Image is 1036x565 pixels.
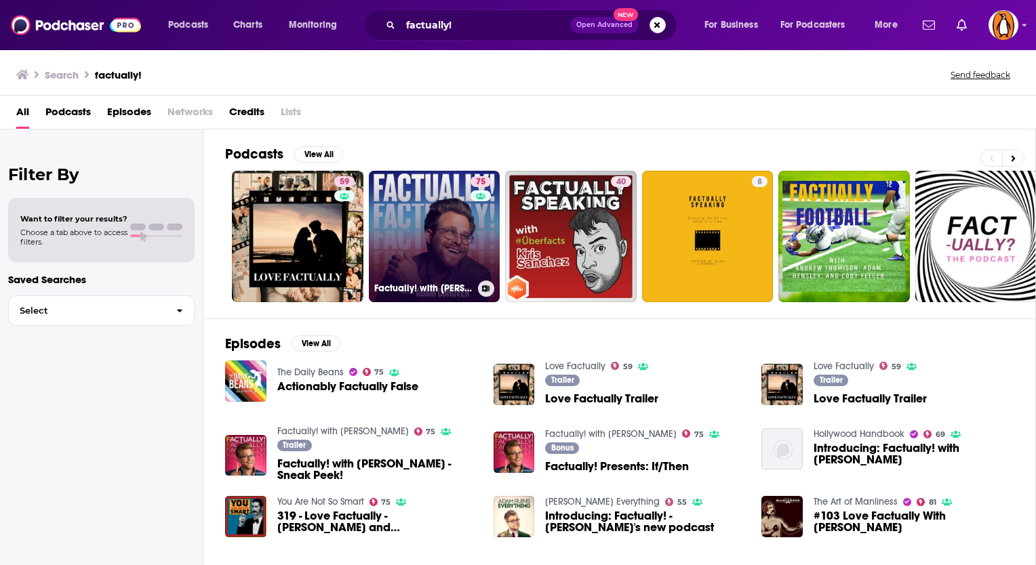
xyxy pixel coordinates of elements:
[277,367,344,378] a: The Daily Beans
[576,22,633,28] span: Open Advanced
[820,376,843,384] span: Trailer
[814,442,1014,465] span: Introducing: Factually! with [PERSON_NAME]
[611,176,631,187] a: 40
[545,496,660,507] a: Adam Ruins Everything
[494,364,535,405] img: Love Factually Trailer
[277,510,477,533] a: 319 - Love Factually - Eli Finkel and Paul Eastwick
[772,14,865,36] button: open menu
[294,146,343,163] button: View All
[292,335,340,352] button: View All
[929,499,936,505] span: 81
[814,393,927,404] span: Love Factually Trailer
[414,427,436,436] a: 75
[892,364,901,370] span: 59
[614,8,638,21] span: New
[8,273,195,286] p: Saved Searches
[95,68,142,81] h3: factually!
[989,10,1018,40] span: Logged in as penguin_portfolio
[159,14,226,36] button: open menu
[232,171,363,302] a: 59
[545,510,745,533] span: Introducing: Factually! - [PERSON_NAME]'s new podcast
[279,14,355,36] button: open menu
[694,432,704,438] span: 75
[283,441,306,449] span: Trailer
[951,14,972,37] a: Show notifications dropdown
[45,68,79,81] h3: Search
[936,432,945,438] span: 69
[923,430,945,438] a: 69
[551,376,574,384] span: Trailer
[623,364,633,370] span: 59
[814,360,874,372] a: Love Factually
[363,368,384,376] a: 75
[16,101,29,129] a: All
[642,171,774,302] a: 8
[11,12,141,38] img: Podchaser - Follow, Share and Rate Podcasts
[471,176,491,187] a: 75
[374,282,473,294] h3: Factually! with [PERSON_NAME]
[225,335,340,352] a: EpisodesView All
[780,16,845,35] span: For Podcasters
[865,14,915,36] button: open menu
[277,381,418,392] a: Actionably Factually False
[167,101,213,129] span: Networks
[370,498,391,506] a: 75
[340,175,349,189] span: 59
[761,428,803,469] img: Introducing: Factually! with Adam Conover
[401,14,570,36] input: Search podcasts, credits, & more...
[611,362,633,370] a: 59
[814,510,1014,533] a: #103 Love Factually With Dr. Duana Welch
[334,176,355,187] a: 59
[917,14,940,37] a: Show notifications dropdown
[374,369,384,375] span: 75
[225,360,266,402] a: Actionably Factually False
[917,498,936,506] a: 81
[225,146,343,163] a: PodcastsView All
[381,499,391,505] span: 75
[665,498,687,506] a: 55
[225,435,266,476] img: Factually! with Adam Conover - Sneak Peek!
[476,175,485,189] span: 75
[947,69,1014,81] button: Send feedback
[277,458,477,481] a: Factually! with Adam Conover - Sneak Peek!
[20,214,127,224] span: Want to filter your results?
[879,362,901,370] a: 59
[752,176,768,187] a: 8
[281,101,301,129] span: Lists
[494,496,535,537] img: Introducing: Factually! - Adam's new podcast
[277,496,364,507] a: You Are Not So Smart
[168,16,208,35] span: Podcasts
[20,228,127,247] span: Choose a tab above to access filters.
[107,101,151,129] a: Episodes
[369,171,500,302] a: 75Factually! with [PERSON_NAME]
[761,364,803,405] img: Love Factually Trailer
[426,429,435,435] span: 75
[225,146,283,163] h2: Podcasts
[814,510,1014,533] span: #103 Love Factually With [PERSON_NAME]
[757,175,762,189] span: 8
[551,444,574,452] span: Bonus
[616,175,626,189] span: 40
[761,496,803,537] img: #103 Love Factually With Dr. Duana Welch
[545,428,677,440] a: Factually! with Adam Conover
[289,16,337,35] span: Monitoring
[545,461,689,472] span: Factually! Presents: If/Then
[277,510,477,533] span: 319 - Love Factually - [PERSON_NAME] and [PERSON_NAME]
[814,442,1014,465] a: Introducing: Factually! with Adam Conover
[570,17,639,33] button: Open AdvancedNew
[277,458,477,481] span: Factually! with [PERSON_NAME] - Sneak Peek!
[45,101,91,129] a: Podcasts
[545,393,658,404] a: Love Factually Trailer
[989,10,1018,40] img: User Profile
[229,101,264,129] a: Credits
